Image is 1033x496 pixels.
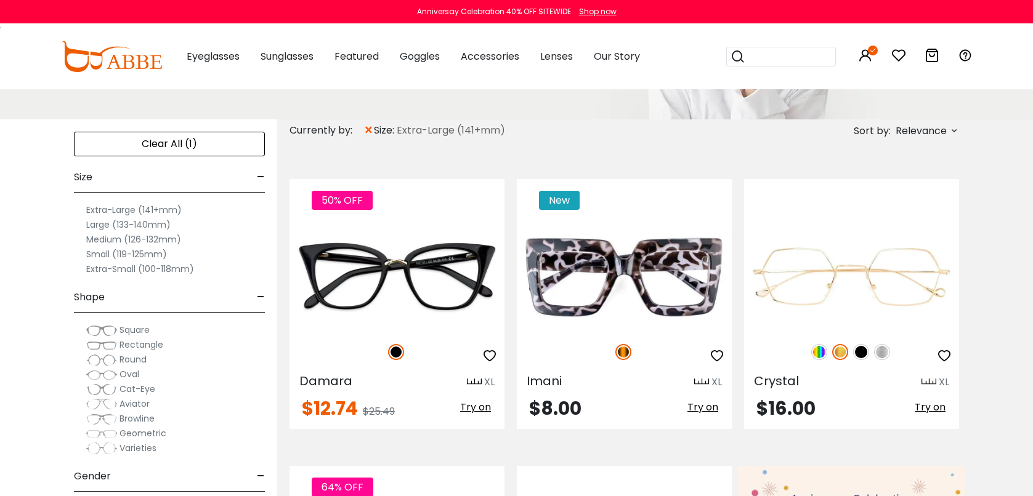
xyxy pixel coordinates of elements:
[86,232,181,247] label: Medium (126-132mm)
[74,462,111,491] span: Gender
[257,282,265,312] span: -
[363,404,395,418] span: $25.49
[187,49,240,63] span: Eyeglasses
[539,191,580,210] span: New
[896,120,947,142] span: Relevance
[257,462,265,491] span: -
[86,247,167,262] label: Small (119-125mm)
[86,369,117,381] img: Oval.png
[261,49,314,63] span: Sunglasses
[484,375,495,390] div: XL
[456,399,495,415] button: Try on
[460,400,491,414] span: Try on
[299,372,352,390] span: Damara
[594,49,640,63] span: Our Story
[120,442,156,454] span: Varieties
[120,412,155,425] span: Browline
[312,191,373,210] span: 50% OFF
[461,49,519,63] span: Accessories
[302,395,358,422] span: $12.74
[74,282,105,312] span: Shape
[397,123,505,138] span: Extra-Large (141+mm)
[467,378,482,387] img: size ruler
[86,442,117,455] img: Varieties.png
[374,123,397,138] span: size:
[756,395,816,422] span: $16.00
[120,324,150,336] span: Square
[684,399,722,415] button: Try on
[86,262,194,276] label: Extra-Small (100-118mm)
[579,6,617,17] div: Shop now
[854,124,891,138] span: Sort by:
[86,428,117,440] img: Geometric.png
[86,398,117,410] img: Aviator.png
[754,372,799,390] span: Crystal
[86,324,117,337] img: Square.png
[939,375,949,390] div: XL
[74,132,265,156] div: Clear All (1)
[915,400,946,414] span: Try on
[529,395,581,422] span: $8.00
[86,217,171,232] label: Large (133-140mm)
[573,6,617,17] a: Shop now
[120,368,139,380] span: Oval
[120,353,147,366] span: Round
[874,344,890,360] img: Silver
[61,41,162,72] img: abbeglasses.com
[120,427,166,439] span: Geometric
[363,119,374,142] span: ×
[120,383,155,395] span: Cat-Eye
[290,223,504,331] img: Black Damara - Acetate,Metal ,Universal Bridge Fit
[86,413,117,425] img: Browline.png
[86,354,117,366] img: Round.png
[744,223,959,331] img: Gold Crystal - Metal ,Adjust Nose Pads
[527,372,562,390] span: Imani
[832,344,848,360] img: Gold
[400,49,440,63] span: Goggles
[86,202,182,217] label: Extra-Large (141+mm)
[687,400,718,414] span: Try on
[922,378,936,387] img: size ruler
[388,344,404,360] img: Black
[811,344,827,360] img: Multicolor
[86,339,117,351] img: Rectangle.png
[120,398,150,410] span: Aviator
[911,399,949,415] button: Try on
[517,223,732,331] img: Tortoise Imani - Plastic ,Universal Bridge Fit
[120,338,163,351] span: Rectangle
[290,119,363,142] div: Currently by:
[615,344,631,360] img: Tortoise
[257,162,265,192] span: -
[694,378,709,387] img: size ruler
[74,162,92,192] span: Size
[853,344,869,360] img: Black
[417,6,571,17] div: Anniversay Celebration 40% OFF SITEWIDE
[540,49,573,63] span: Lenses
[334,49,379,63] span: Featured
[711,375,722,390] div: XL
[86,383,117,396] img: Cat-Eye.png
